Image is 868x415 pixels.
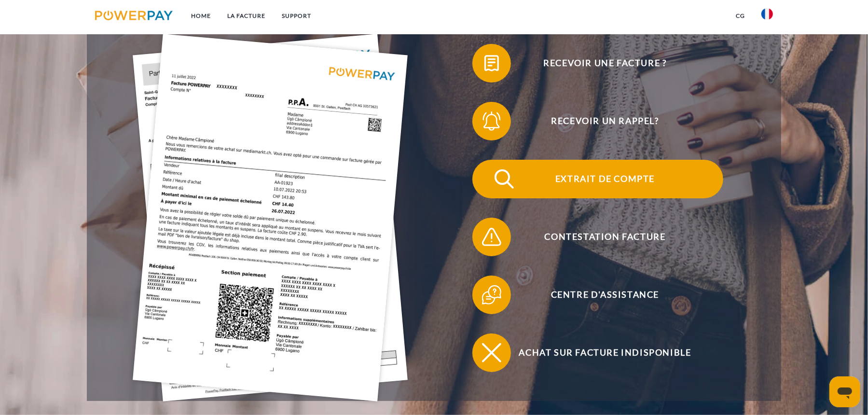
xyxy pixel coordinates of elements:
img: qb_bill.svg [480,51,504,75]
iframe: Bouton de lancement de la fenêtre de messagerie [829,376,860,407]
span: Recevoir une facture ? [487,44,723,83]
span: Recevoir un rappel? [487,102,723,140]
img: qb_bell.svg [480,109,504,133]
button: Recevoir une facture ? [472,44,723,83]
img: qb_search.svg [492,167,516,191]
button: Recevoir un rappel? [472,102,723,140]
img: qb_help.svg [480,283,504,307]
a: Home [183,7,219,25]
img: qb_warning.svg [480,225,504,249]
span: Centre d'assistance [487,276,723,314]
button: Extrait de compte [472,160,723,198]
a: CG [728,7,753,25]
img: qb_close.svg [480,341,504,365]
img: single_invoice_powerpay_fr.jpg [133,34,408,401]
span: Contestation Facture [487,218,723,256]
button: Achat sur facture indisponible [472,333,723,372]
button: Contestation Facture [472,218,723,256]
a: LA FACTURE [219,7,274,25]
img: fr [761,8,773,20]
img: logo-powerpay.svg [95,11,173,20]
button: Centre d'assistance [472,276,723,314]
a: Support [274,7,319,25]
span: Extrait de compte [487,160,723,198]
span: Achat sur facture indisponible [487,333,723,372]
